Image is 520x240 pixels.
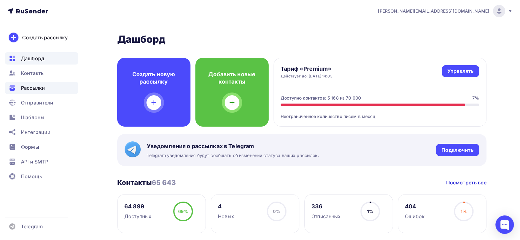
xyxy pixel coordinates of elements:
[442,65,479,77] a: Управлять
[5,141,78,153] a: Формы
[124,213,151,220] div: Доступных
[405,213,425,220] div: Ошибок
[367,209,373,214] span: 1%
[311,213,341,220] div: Отписанных
[117,178,176,187] h3: Контакты
[127,71,181,85] h4: Создать новую рассылку
[21,99,54,106] span: Отправители
[311,203,341,210] div: 336
[5,52,78,65] a: Дашборд
[446,179,486,186] a: Посмотреть все
[5,96,78,109] a: Отправители
[5,67,78,79] a: Контакты
[5,82,78,94] a: Рассылки
[21,55,44,62] span: Дашборд
[281,95,361,101] div: Доступно контактов: 5 168 из 70 000
[21,223,43,230] span: Telegram
[378,8,489,14] span: [PERSON_NAME][EMAIL_ADDRESS][DOMAIN_NAME]
[22,34,68,41] div: Создать рассылку
[21,114,44,121] span: Шаблоны
[218,213,234,220] div: Новых
[281,106,479,120] div: Неограниченное количество писем в месяц
[5,111,78,124] a: Шаблоны
[21,84,45,92] span: Рассылки
[461,209,467,214] span: 1%
[21,143,39,151] span: Формы
[442,147,473,154] div: Подключить
[273,209,280,214] span: 0%
[281,65,333,73] h4: Тариф «Premium»
[447,68,474,75] div: Управлять
[21,173,42,180] span: Помощь
[205,71,259,85] h4: Добавить новые контакты
[147,143,319,150] span: Уведомления о рассылках в Telegram
[21,69,45,77] span: Контакты
[378,5,513,17] a: [PERSON_NAME][EMAIL_ADDRESS][DOMAIN_NAME]
[147,152,319,159] span: Telegram уведомления будут сообщать об изменении статуса ваших рассылок.
[405,203,425,210] div: 404
[152,179,176,187] span: 65 643
[117,33,486,45] h2: Дашборд
[218,203,234,210] div: 4
[472,95,479,101] div: 7%
[21,128,50,136] span: Интеграции
[21,158,48,165] span: API и SMTP
[178,209,188,214] span: 69%
[281,74,333,79] div: Действует до: [DATE] 14:03
[124,203,151,210] div: 64 899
